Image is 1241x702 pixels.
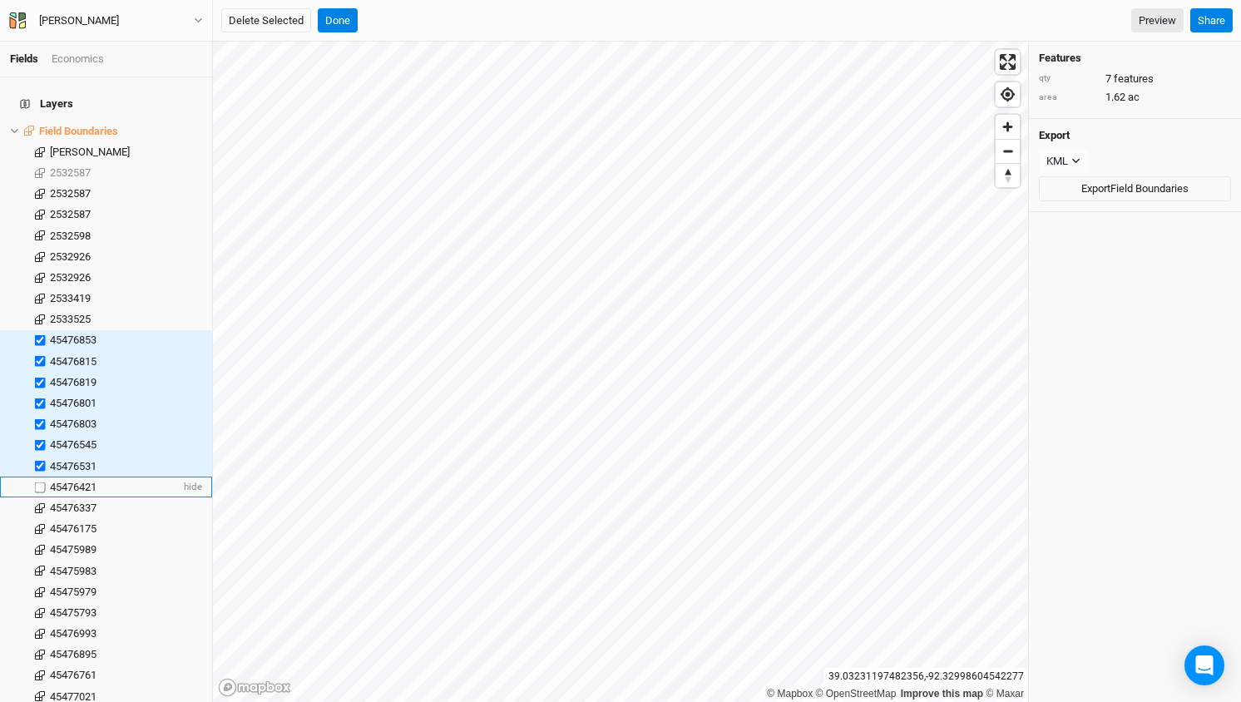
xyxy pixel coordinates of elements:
span: 45475979 [50,586,96,598]
h4: Layers [10,87,202,121]
span: 45476803 [50,418,96,430]
div: 45476421 [50,481,180,494]
div: 45476819 [50,376,202,389]
div: Isaac Ellis [50,146,202,159]
div: 45475979 [50,586,202,599]
span: Zoom out [996,140,1020,163]
div: [PERSON_NAME] [39,12,119,29]
a: OpenStreetMap [816,688,897,700]
button: KML [1039,149,1088,174]
div: 45476337 [50,502,202,515]
a: Improve this map [901,688,983,700]
div: 45476815 [50,355,202,368]
div: 45476175 [50,522,202,536]
span: 45476801 [50,397,96,409]
div: KML [1046,153,1068,170]
span: 45476337 [50,502,96,514]
span: 2532587 [50,187,91,200]
button: Zoom in [996,115,1020,139]
span: 2532587 [50,166,91,179]
div: 45476531 [50,460,202,473]
span: 45475989 [50,543,96,556]
div: 45476801 [50,397,202,410]
div: qty [1039,72,1097,85]
div: 2532598 [50,230,202,243]
span: 45476545 [50,438,96,451]
div: 45476761 [50,669,202,682]
span: hide [180,477,202,497]
a: Mapbox logo [218,678,291,697]
span: 45476895 [50,648,96,660]
a: Preview [1131,8,1184,33]
span: 2533419 [50,292,91,304]
span: ac [1128,90,1140,105]
div: 2532926 [50,271,202,284]
span: 45476815 [50,355,96,368]
span: 45476819 [50,376,96,388]
span: 45475983 [50,565,96,577]
div: 39.03231197482356 , -92.32998604542277 [824,668,1028,685]
div: 2532587 [50,166,202,180]
div: 45476895 [50,648,202,661]
h4: Export [1039,129,1231,142]
span: 45476993 [50,627,96,640]
button: Enter fullscreen [996,50,1020,74]
button: Delete Selected [221,8,311,33]
div: 45475989 [50,543,202,556]
span: 2532926 [50,250,91,263]
button: ExportField Boundaries [1039,176,1231,201]
span: Field Boundaries [39,125,118,137]
div: 45476803 [50,418,202,431]
div: 45476853 [50,334,202,347]
button: [PERSON_NAME] [8,12,204,30]
div: Field Boundaries [39,125,202,138]
button: Reset bearing to north [996,163,1020,187]
a: Mapbox [767,688,813,700]
span: 2532598 [50,230,91,242]
h4: Features [1039,52,1231,65]
span: 2532587 [50,208,91,220]
span: 2532926 [50,271,91,284]
span: 45476761 [50,669,96,681]
div: 45476545 [50,438,202,452]
div: 2532587 [50,208,202,221]
button: Zoom out [996,139,1020,163]
button: Find my location [996,82,1020,106]
a: Fields [10,52,38,65]
div: 2532587 [50,187,202,200]
div: 45476993 [50,627,202,640]
div: Open Intercom Messenger [1184,645,1224,685]
div: 2532926 [50,250,202,264]
button: Done [318,8,358,33]
span: Reset bearing to north [996,164,1020,187]
div: 45475983 [50,565,202,578]
a: Maxar [986,688,1024,700]
div: Isaac Ellis [39,12,119,29]
div: 7 [1039,72,1231,87]
span: 45476175 [50,522,96,535]
span: 45476421 [50,481,96,493]
span: 45476853 [50,334,96,346]
span: 45476531 [50,460,96,472]
span: 45475793 [50,606,96,619]
span: 2533525 [50,313,91,325]
div: 2533525 [50,313,202,326]
div: 1.62 [1039,90,1231,105]
div: 45475793 [50,606,202,620]
div: 2533419 [50,292,202,305]
div: Economics [52,52,104,67]
canvas: Map [213,42,1028,702]
button: Share [1190,8,1233,33]
span: features [1114,72,1154,87]
div: area [1039,91,1097,104]
span: [PERSON_NAME] [50,146,130,158]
